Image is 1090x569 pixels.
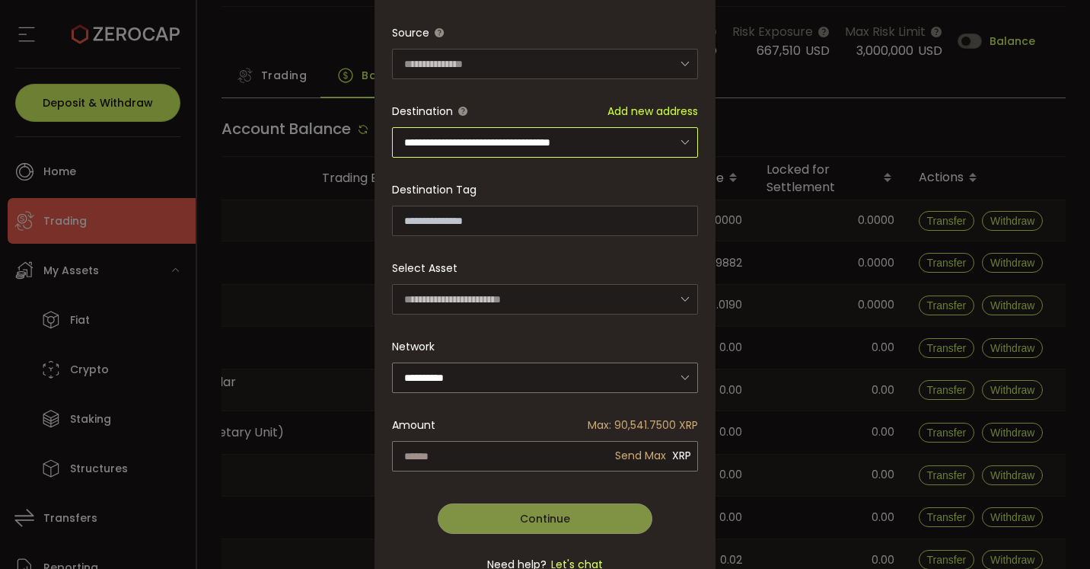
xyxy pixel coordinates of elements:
[392,339,435,354] label: Network
[392,182,476,197] label: Destination Tag
[392,104,453,119] span: Destination
[520,511,570,526] span: Continue
[392,261,457,276] label: Select Asset
[607,104,698,119] span: Add new address
[672,448,691,463] span: XRP
[438,503,652,534] button: Continue
[1014,496,1090,569] iframe: Chat Widget
[613,440,668,471] span: Send Max
[588,410,698,440] span: Max: 90,541.7500 XRP
[392,410,435,440] span: Amount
